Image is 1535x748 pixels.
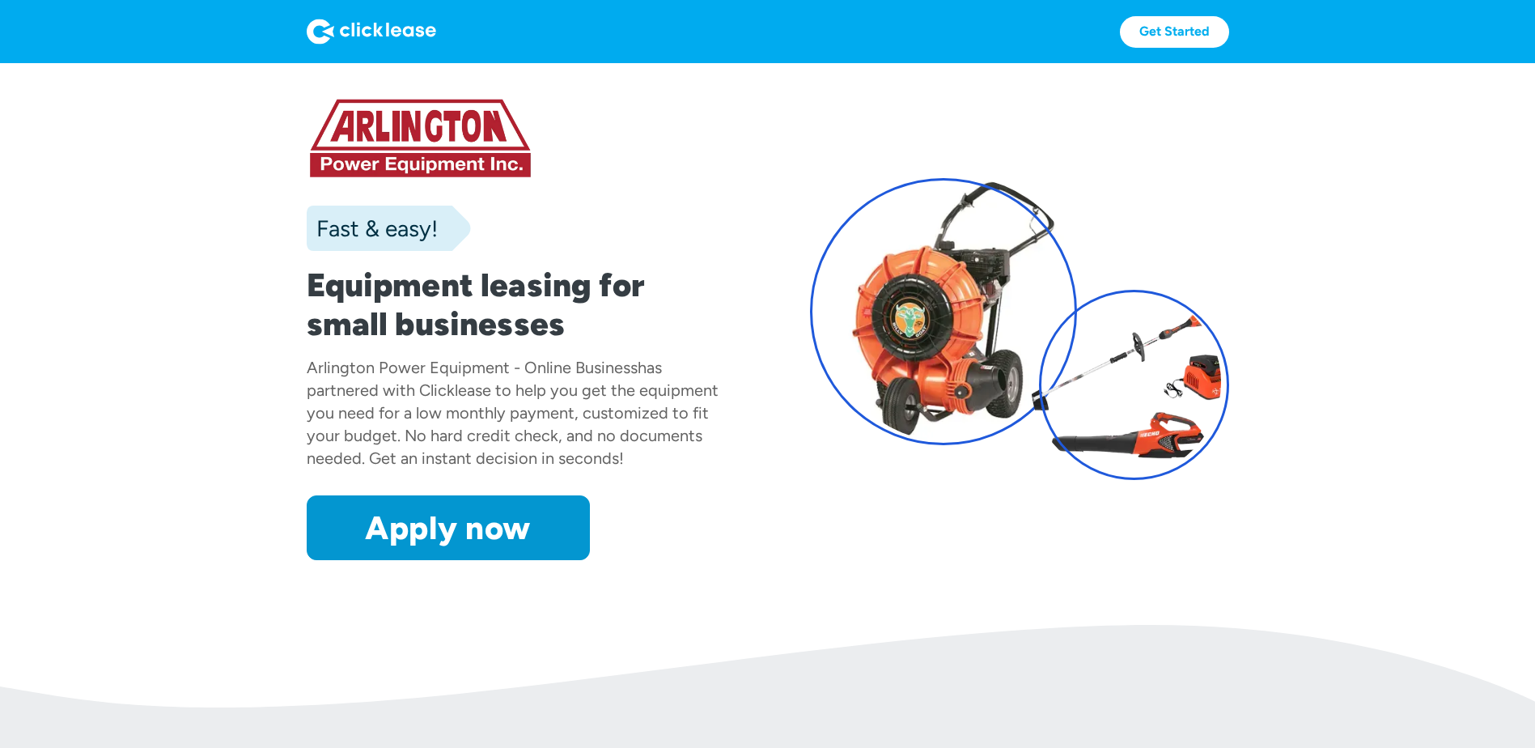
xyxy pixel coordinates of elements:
a: Apply now [307,495,590,560]
div: has partnered with Clicklease to help you get the equipment you need for a low monthly payment, c... [307,358,719,468]
img: Logo [307,19,436,45]
a: Get Started [1120,16,1229,48]
div: Fast & easy! [307,212,438,244]
div: Arlington Power Equipment - Online Business [307,358,638,377]
h1: Equipment leasing for small businesses [307,266,726,343]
